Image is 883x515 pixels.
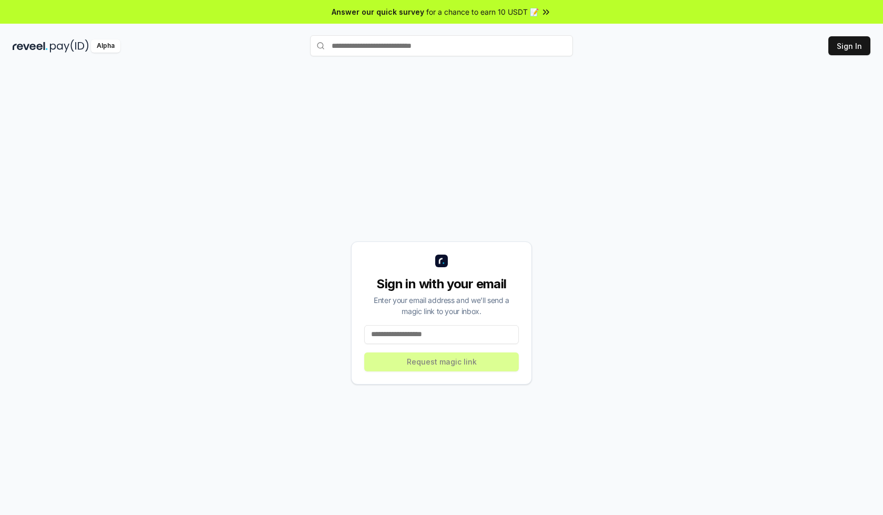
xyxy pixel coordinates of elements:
[435,255,448,267] img: logo_small
[91,39,120,53] div: Alpha
[364,295,519,317] div: Enter your email address and we’ll send a magic link to your inbox.
[364,276,519,292] div: Sign in with your email
[13,39,48,53] img: reveel_dark
[332,6,424,17] span: Answer our quick survey
[426,6,539,17] span: for a chance to earn 10 USDT 📝
[828,36,870,55] button: Sign In
[50,39,89,53] img: pay_id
